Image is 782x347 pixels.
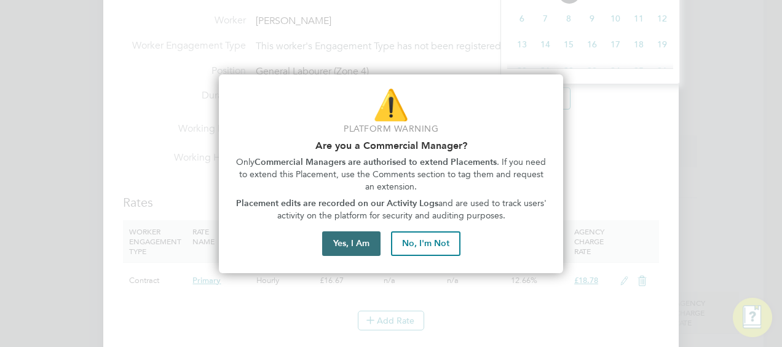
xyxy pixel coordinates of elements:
[234,84,548,126] p: ⚠️
[255,157,497,167] strong: Commercial Managers are authorised to extend Placements
[219,74,563,274] div: Are you part of the Commercial Team?
[391,231,460,256] button: No, I'm Not
[234,123,548,135] p: Platform Warning
[277,198,549,221] span: and are used to track users' activity on the platform for security and auditing purposes.
[236,198,438,209] strong: Placement edits are recorded on our Activity Logs
[239,157,549,191] span: . If you need to extend this Placement, use the Comments section to tag them and request an exten...
[234,140,548,151] h2: Are you a Commercial Manager?
[236,157,255,167] span: Only
[322,231,381,256] button: Yes, I Am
